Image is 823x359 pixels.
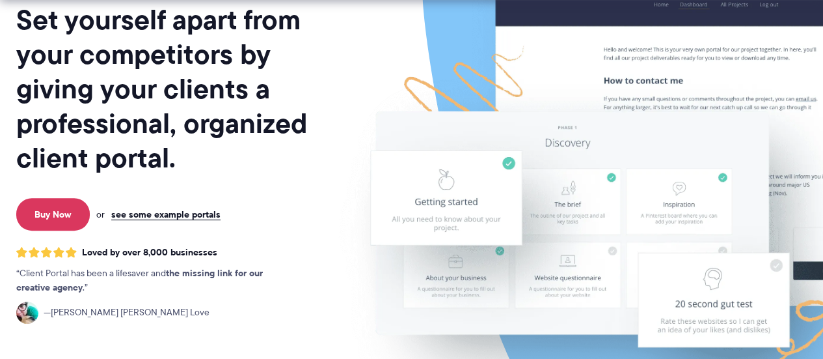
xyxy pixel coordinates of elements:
[16,3,332,175] h1: Set yourself apart from your competitors by giving your clients a professional, organized client ...
[96,208,105,220] span: or
[111,208,221,220] a: see some example portals
[16,266,263,294] strong: the missing link for our creative agency
[82,247,217,258] span: Loved by over 8,000 businesses
[44,306,209,320] span: [PERSON_NAME] [PERSON_NAME] Love
[16,266,290,295] p: Client Portal has been a lifesaver and .
[16,198,90,231] a: Buy Now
